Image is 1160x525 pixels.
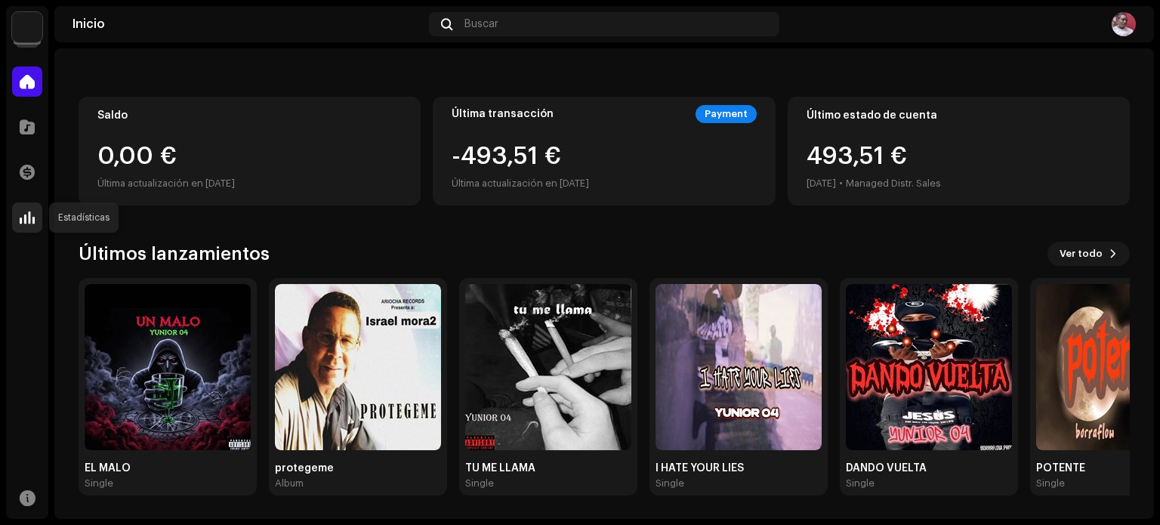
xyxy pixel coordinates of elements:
[79,97,421,205] re-o-card-value: Saldo
[1112,12,1136,36] img: e3e75411-db38-4466-8950-960790d28a1a
[12,12,42,42] img: 297a105e-aa6c-4183-9ff4-27133c00f2e2
[696,105,757,123] div: Payment
[465,284,631,450] img: f5edd54c-4d6e-4cde-8622-ed83c4d3a084
[846,174,941,193] div: Managed Distr. Sales
[275,284,441,450] img: 72d8b44a-7375-4a19-998a-f86e8e5954f4
[464,18,498,30] span: Buscar
[97,174,402,193] div: Última actualización en [DATE]
[85,284,251,450] img: 9fae8309-a133-4a6b-906b-a962fe401c54
[1047,242,1130,266] button: Ver todo
[656,284,822,450] img: 59808fe2-48c7-4a8d-9ce1-0785292ea523
[85,477,113,489] div: Single
[85,462,251,474] div: EL MALO
[846,477,875,489] div: Single
[1060,239,1103,269] span: Ver todo
[275,477,304,489] div: Album
[97,110,402,122] div: Saldo
[807,174,836,193] div: [DATE]
[465,477,494,489] div: Single
[275,462,441,474] div: protegeme
[452,108,554,120] div: Última transacción
[788,97,1130,205] re-o-card-value: Último estado de cuenta
[839,174,843,193] div: •
[452,174,589,193] div: Última actualización en [DATE]
[656,477,684,489] div: Single
[1036,477,1065,489] div: Single
[807,110,1111,122] div: Último estado de cuenta
[656,462,822,474] div: I HATE YOUR LIES
[846,462,1012,474] div: DANDO VUELTA
[79,242,270,266] h3: Últimos lanzamientos
[465,462,631,474] div: TU ME LLAMA
[72,18,423,30] div: Inicio
[846,284,1012,450] img: bc6a154c-ac61-42e2-ba2b-ba9603c78098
